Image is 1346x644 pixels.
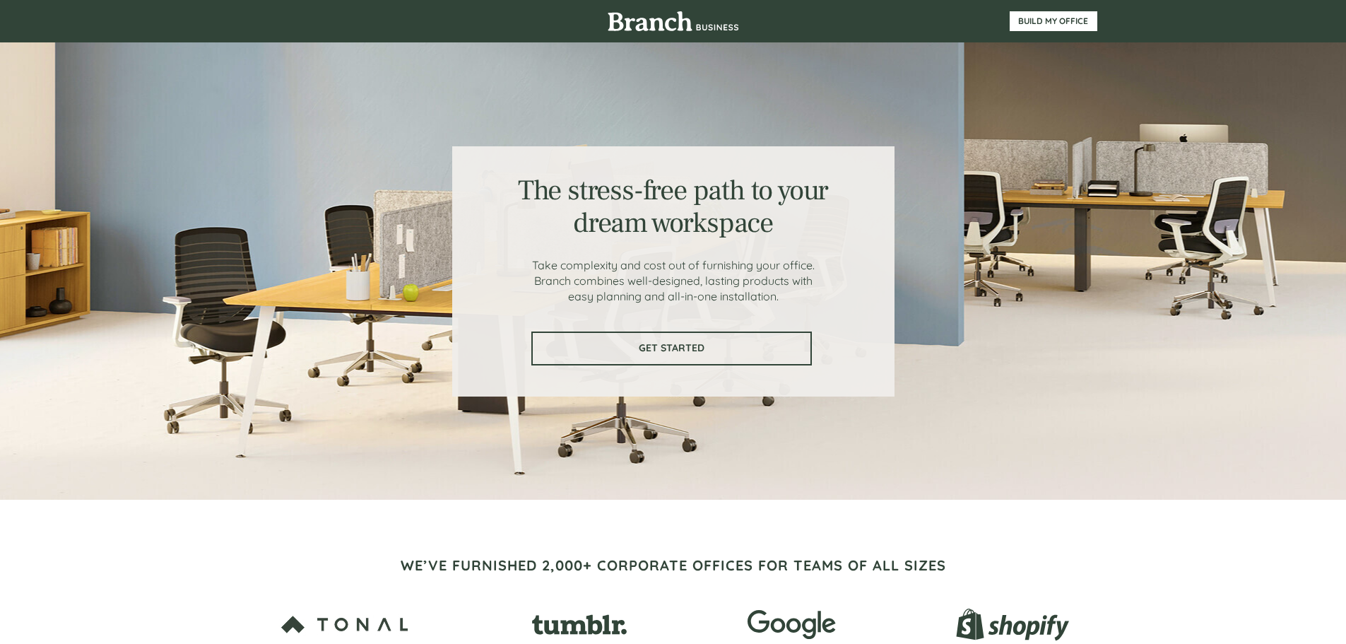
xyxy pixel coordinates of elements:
span: WE’VE FURNISHED 2,000+ CORPORATE OFFICES FOR TEAMS OF ALL SIZES [401,556,946,574]
a: BUILD MY OFFICE [1010,11,1097,31]
input: Submit [143,275,218,305]
span: The stress-free path to your dream workspace [518,172,828,241]
a: GET STARTED [531,332,812,365]
span: BUILD MY OFFICE [1010,16,1097,26]
span: GET STARTED [533,342,810,354]
span: Take complexity and cost out of furnishing your office. Branch combines well-designed, lasting pr... [532,258,815,303]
